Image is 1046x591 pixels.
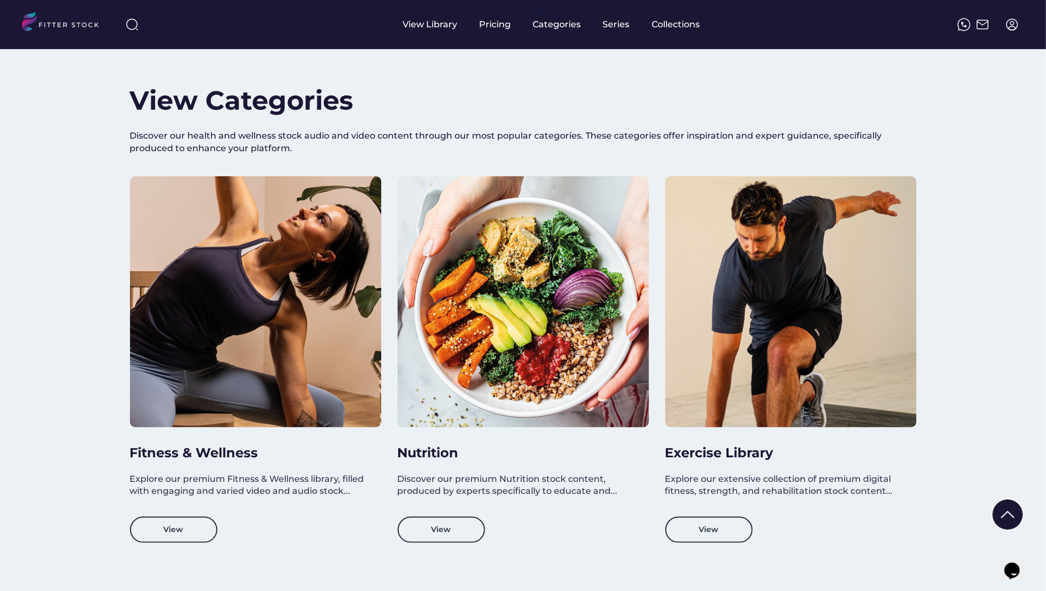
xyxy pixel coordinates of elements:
div: View Library [403,19,458,31]
img: profile-circle.svg [1006,18,1019,31]
h3: Fitness & Wellness [130,444,370,462]
div: Discover our premium Nutrition stock content, produced by experts specifically to educate and... [398,473,638,498]
button: View [398,517,485,543]
img: meteor-icons_whatsapp%20%281%29.svg [958,18,971,31]
div: Discover our health and wellness stock audio and video content through our most popular categorie... [130,130,917,154]
div: fvck [533,5,547,16]
div: Collections [652,19,700,31]
div: Explore our premium Fitness & Wellness library, filled with engaging and varied video and audio s... [130,473,370,498]
div: Series [603,19,630,31]
div: Pricing [480,19,511,31]
h3: Exercise Library [665,444,906,462]
h2: View Categories [130,82,353,119]
img: Frame%2051.svg [976,18,989,31]
iframe: chat widget [1000,547,1035,580]
button: View [130,517,217,543]
img: search-normal%203.svg [126,18,139,31]
h3: Nutrition [398,444,638,462]
span: Explore our extensive collection of premium digital fitness, strength, and rehabilitation stock c... [665,474,894,496]
button: View [665,517,753,543]
img: LOGO.svg [22,12,108,34]
img: Group%201000002322%20%281%29.svg [992,499,1023,530]
div: Categories [533,19,581,31]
